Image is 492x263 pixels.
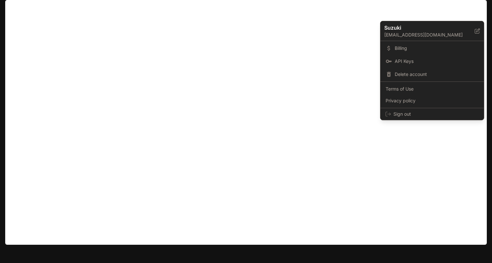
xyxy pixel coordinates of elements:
a: Privacy policy [382,95,483,107]
a: API Keys [382,55,483,67]
span: Delete account [395,71,479,78]
span: Billing [395,45,479,51]
span: Terms of Use [386,86,479,92]
div: Delete account [382,68,483,80]
div: Suzuki[EMAIL_ADDRESS][DOMAIN_NAME] [380,21,484,41]
div: Sign out [380,108,484,120]
p: [EMAIL_ADDRESS][DOMAIN_NAME] [384,32,475,38]
a: Terms of Use [382,83,483,95]
span: Privacy policy [386,97,479,104]
p: Suzuki [384,24,464,32]
span: API Keys [395,58,479,65]
a: Billing [382,42,483,54]
span: Sign out [393,111,479,117]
